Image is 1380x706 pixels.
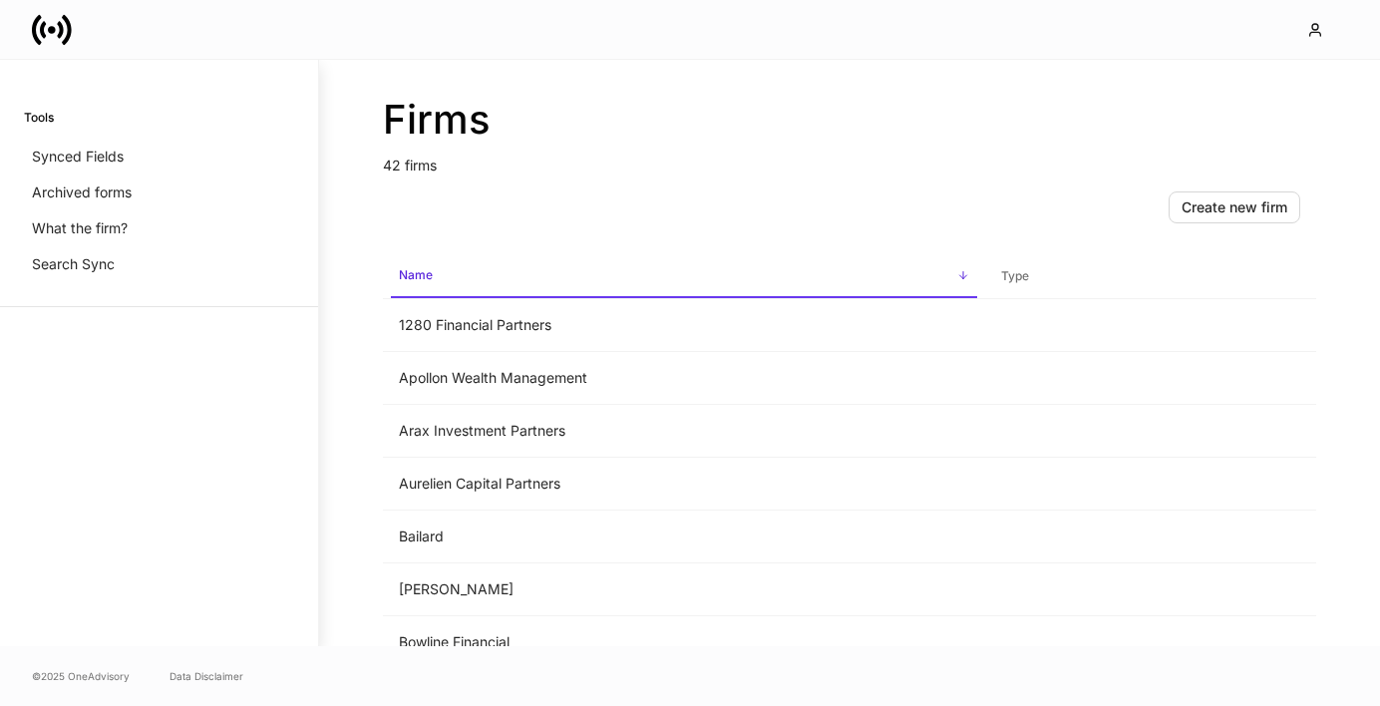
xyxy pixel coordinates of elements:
a: What the firm? [24,210,294,246]
a: Data Disclaimer [170,668,243,684]
p: Synced Fields [32,147,124,167]
h6: Name [399,265,433,284]
p: What the firm? [32,218,128,238]
h2: Firms [383,96,1316,144]
p: 42 firms [383,144,1316,176]
a: Synced Fields [24,139,294,175]
td: Aurelien Capital Partners [383,458,985,511]
h6: Type [1001,266,1029,285]
p: Search Sync [32,254,115,274]
p: Archived forms [32,182,132,202]
td: [PERSON_NAME] [383,563,985,616]
a: Search Sync [24,246,294,282]
td: 1280 Financial Partners [383,299,985,352]
div: Create new firm [1182,200,1287,214]
td: Apollon Wealth Management [383,352,985,405]
td: Arax Investment Partners [383,405,985,458]
button: Create new firm [1169,191,1300,223]
a: Archived forms [24,175,294,210]
td: Bowline Financial [383,616,985,669]
h6: Tools [24,108,54,127]
span: © 2025 OneAdvisory [32,668,130,684]
span: Name [391,255,977,298]
td: Bailard [383,511,985,563]
span: Type [993,256,1308,297]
